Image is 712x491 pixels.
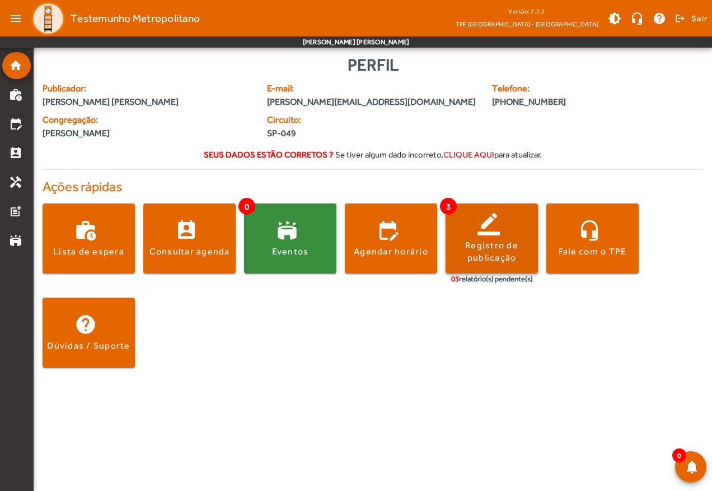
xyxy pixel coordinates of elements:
[43,203,135,274] button: Lista de espera
[267,113,366,127] span: Circuito:
[43,82,254,95] span: Publicador:
[492,82,647,95] span: Telefone:
[53,245,124,258] div: Lista de espera
[559,245,627,258] div: Fale com o TPE
[691,10,708,27] span: Sair
[43,95,254,109] span: [PERSON_NAME] [PERSON_NAME]
[267,95,478,109] span: [PERSON_NAME][EMAIL_ADDRESS][DOMAIN_NAME]
[267,127,366,140] span: SP-049
[335,150,542,159] span: Se tiver algum dado incorreto, para atualizar.
[451,274,533,285] div: relatório(s) pendente(s)
[354,245,428,258] div: Agendar horário
[9,234,22,247] mat-icon: stadium
[204,150,334,159] strong: Seus dados estão corretos ?
[272,245,309,258] div: Eventos
[546,203,639,274] button: Fale com o TPE
[440,198,457,215] span: 3
[238,198,255,215] span: 0
[71,10,200,27] span: Testemunho Metropolitano
[446,203,538,274] button: Registro de publicação
[672,448,686,462] span: 0
[9,175,22,189] mat-icon: handyman
[446,239,538,265] div: Registro de publicação
[43,298,135,368] button: Dúvidas / Suporte
[43,127,110,140] span: [PERSON_NAME]
[456,18,598,30] span: TPE [GEOGRAPHIC_DATA] - [GEOGRAPHIC_DATA]
[143,203,236,274] button: Consultar agenda
[9,117,22,131] mat-icon: edit_calendar
[149,245,230,258] div: Consultar agenda
[345,203,437,274] button: Agendar horário
[47,340,130,352] div: Dúvidas / Suporte
[9,146,22,160] mat-icon: perm_contact_calendar
[9,88,22,101] mat-icon: work_history
[43,113,254,127] span: Congregação:
[4,7,27,30] mat-icon: menu
[9,59,22,72] mat-icon: home
[492,95,647,109] span: [PHONE_NUMBER]
[267,82,478,95] span: E-mail:
[43,52,703,77] div: Perfil
[456,4,598,18] div: Versão: 2.2.2
[673,10,708,27] button: Sair
[27,2,200,35] a: Testemunho Metropolitano
[9,205,22,218] mat-icon: post_add
[31,2,65,35] img: Logo TPE
[43,179,703,195] h4: Ações rápidas
[443,150,494,159] span: clique aqui
[451,275,459,283] span: 03
[244,203,336,274] button: Eventos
